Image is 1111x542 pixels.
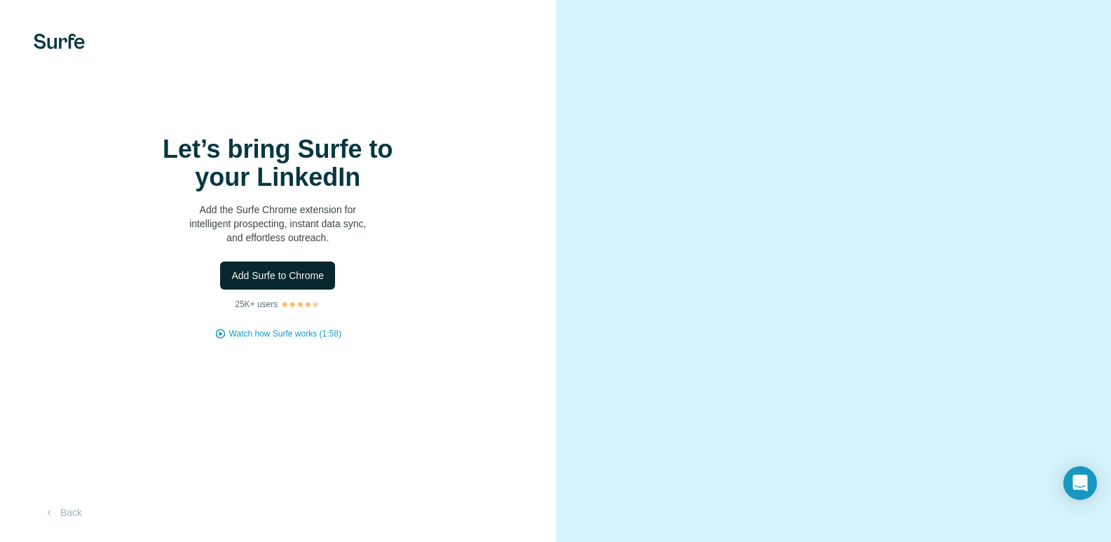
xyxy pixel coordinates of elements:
[220,262,335,290] button: Add Surfe to Chrome
[280,300,320,309] img: Rating Stars
[229,327,341,340] button: Watch how Surfe works (1:58)
[231,269,324,283] span: Add Surfe to Chrome
[235,298,278,311] p: 25K+ users
[1063,466,1097,500] div: Open Intercom Messenger
[34,500,92,525] button: Back
[137,135,418,191] h1: Let’s bring Surfe to your LinkedIn
[137,203,418,245] p: Add the Surfe Chrome extension for intelligent prospecting, instant data sync, and effortless out...
[34,34,85,49] img: Surfe's logo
